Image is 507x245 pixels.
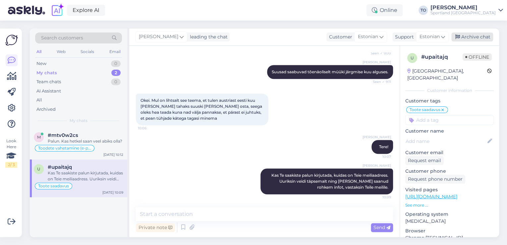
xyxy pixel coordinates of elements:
[451,32,493,41] div: Archive chat
[5,34,18,46] img: Askly Logo
[55,47,67,56] div: Web
[50,3,64,17] img: explore-ai
[463,53,492,61] span: Offline
[410,108,440,112] span: Toote saadavus
[272,69,388,74] span: Suusad saabuvad tõenäoliselt müüki järgmise kuu alguses.
[108,47,122,56] div: Email
[326,33,352,40] div: Customer
[139,33,178,40] span: [PERSON_NAME]
[411,55,414,60] span: u
[405,115,494,125] input: Add a tag
[405,88,494,93] div: Customer information
[405,97,494,104] p: Customer tags
[405,175,465,184] div: Request phone number
[138,126,163,131] span: 10:06
[48,138,123,144] div: Palun. Kas hetkel saan veel abiks olla?
[36,70,57,76] div: My chats
[103,152,123,157] div: [DATE] 10:12
[430,5,496,10] div: [PERSON_NAME]
[41,34,83,41] span: Search customers
[111,79,121,85] div: 0
[48,164,72,170] span: #upaitajq
[111,60,121,67] div: 0
[70,118,87,124] span: My chats
[48,170,123,182] div: Kas Te saakiste palun kirjutada, kuidas on Teie meiliaadress. Uuriksin veidi täpsemalt ning [PERS...
[102,190,123,195] div: [DATE] 10:09
[36,79,61,85] div: Team chats
[366,51,391,56] span: Seen ✓ 9:00
[405,149,494,156] p: Customer email
[419,6,428,15] div: TO
[5,138,17,168] div: Look Here
[407,68,487,82] div: [GEOGRAPHIC_DATA], [GEOGRAPHIC_DATA]
[405,218,494,225] p: [MEDICAL_DATA]
[366,154,391,159] span: 10:07
[405,168,494,175] p: Customer phone
[187,33,228,40] div: leading the chat
[35,47,43,56] div: All
[406,138,486,145] input: Add name
[363,60,391,65] span: [PERSON_NAME]
[405,194,457,200] a: [URL][DOMAIN_NAME]
[36,106,56,113] div: Archived
[379,144,388,149] span: Tere!
[38,184,69,188] span: Toote saadavus
[141,98,263,121] span: Okei. Mul on lihtsalt see teema, et tulen austriast eesti kuu [PERSON_NAME] tahaks suuski [PERSON...
[37,166,40,171] span: u
[5,162,17,168] div: 2 / 3
[366,195,391,200] span: 10:09
[36,97,42,103] div: All
[405,211,494,218] p: Operating system
[430,5,503,16] a: [PERSON_NAME]Sportland [GEOGRAPHIC_DATA]
[373,224,390,230] span: Send
[271,173,389,190] span: Kas Te saakiste palun kirjutada, kuidas on Teie meiliaadress. Uuriksin veidi täpsemalt ning [PERS...
[405,234,494,241] p: Chrome [TECHNICAL_ID]
[36,88,61,94] div: AI Assistant
[392,33,414,40] div: Support
[363,163,391,168] span: [PERSON_NAME]
[405,227,494,234] p: Browser
[366,4,403,16] div: Online
[366,79,391,84] span: Seen ✓ 9:11
[405,186,494,193] p: Visited pages
[38,146,91,150] span: Toodete vahetamine (e-pood)
[48,132,78,138] span: #mtv0w2cs
[36,60,46,67] div: New
[405,156,444,165] div: Request email
[111,70,121,76] div: 2
[430,10,496,16] div: Sportland [GEOGRAPHIC_DATA]
[67,5,105,16] a: Explore AI
[358,33,378,40] span: Estonian
[37,135,41,140] span: m
[421,53,463,61] div: # upaitajq
[79,47,95,56] div: Socials
[136,223,175,232] div: Private note
[405,202,494,208] p: See more ...
[420,33,440,40] span: Estonian
[405,128,494,135] p: Customer name
[363,135,391,140] span: [PERSON_NAME]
